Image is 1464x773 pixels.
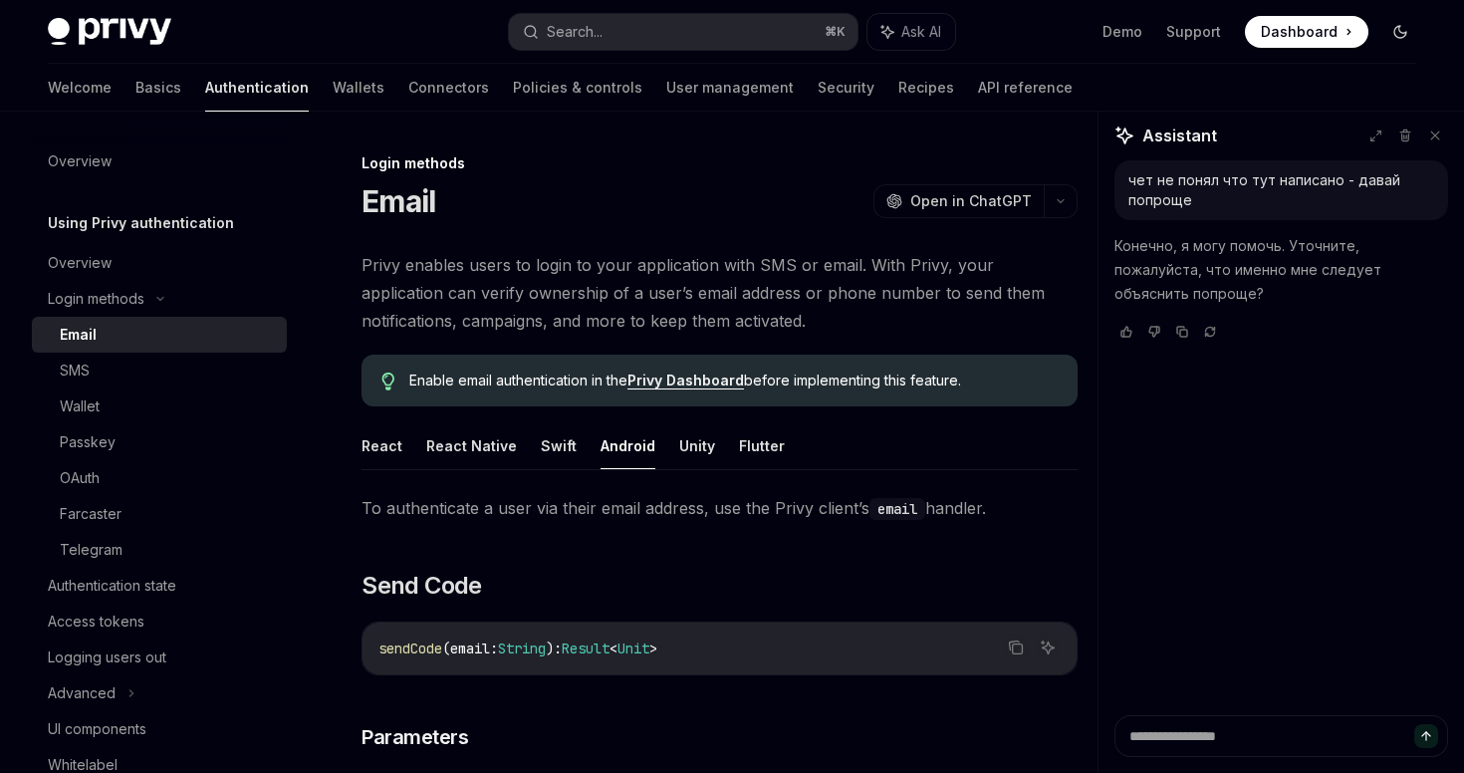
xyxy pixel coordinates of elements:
a: Privy Dashboard [627,372,744,389]
h5: Using Privy authentication [48,211,234,235]
span: sendCode [378,640,442,657]
span: Parameters [362,723,468,751]
div: Overview [48,251,112,275]
a: User management [666,64,794,112]
a: Connectors [408,64,489,112]
span: Privy enables users to login to your application with SMS or email. With Privy, your application ... [362,251,1078,335]
span: (email: [442,640,498,657]
a: Overview [32,245,287,281]
button: Android [601,422,655,469]
a: Demo [1102,22,1142,42]
div: Passkey [60,430,116,454]
button: Ask AI [867,14,955,50]
a: Farcaster [32,496,287,532]
a: Security [818,64,874,112]
div: Login methods [48,287,144,311]
div: OAuth [60,466,100,490]
h1: Email [362,183,435,219]
div: Advanced [48,681,116,705]
button: React [362,422,402,469]
button: Toggle dark mode [1384,16,1416,48]
a: Telegram [32,532,287,568]
a: Authentication state [32,568,287,604]
span: To authenticate a user via their email address, use the Privy client’s handler. [362,494,1078,522]
span: Ask AI [901,22,941,42]
span: ): [546,640,562,657]
button: Send message [1414,724,1438,748]
a: Policies & controls [513,64,642,112]
span: Open in ChatGPT [910,191,1032,211]
button: Search...⌘K [509,14,856,50]
div: Access tokens [48,610,144,634]
button: Swift [541,422,577,469]
span: Result [562,640,610,657]
div: чет не понял что тут написано - давай попроще [1128,170,1434,210]
span: ⌘ K [825,24,846,40]
div: UI components [48,717,146,741]
button: Unity [679,422,715,469]
span: Enable email authentication in the before implementing this feature. [409,371,1058,390]
span: > [649,640,657,657]
img: dark logo [48,18,171,46]
span: Send Code [362,570,482,602]
a: Wallets [333,64,384,112]
a: Authentication [205,64,309,112]
a: Basics [135,64,181,112]
svg: Tip [381,373,395,390]
div: Wallet [60,394,100,418]
a: Dashboard [1245,16,1368,48]
a: OAuth [32,460,287,496]
a: Logging users out [32,640,287,675]
div: Search... [547,20,603,44]
div: Logging users out [48,645,166,669]
button: Copy the contents from the code block [1003,635,1029,660]
p: Конечно, я могу помочь. Уточните, пожалуйста, что именно мне следует объяснить попроще? [1114,234,1448,306]
div: Farcaster [60,502,122,526]
span: String [498,640,546,657]
div: Overview [48,149,112,173]
button: Open in ChatGPT [873,184,1044,218]
button: React Native [426,422,517,469]
span: Unit [617,640,649,657]
a: Passkey [32,424,287,460]
button: Ask AI [1035,635,1061,660]
a: SMS [32,353,287,388]
div: Telegram [60,538,122,562]
div: Email [60,323,97,347]
a: UI components [32,711,287,747]
span: Assistant [1142,124,1217,147]
a: Support [1166,22,1221,42]
a: Overview [32,143,287,179]
span: < [610,640,617,657]
a: Recipes [898,64,954,112]
div: SMS [60,359,90,383]
a: Wallet [32,388,287,424]
span: Dashboard [1261,22,1338,42]
a: Email [32,317,287,353]
code: email [869,498,925,520]
a: Welcome [48,64,112,112]
a: API reference [978,64,1073,112]
div: Authentication state [48,574,176,598]
div: Login methods [362,153,1078,173]
a: Access tokens [32,604,287,640]
button: Flutter [739,422,785,469]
